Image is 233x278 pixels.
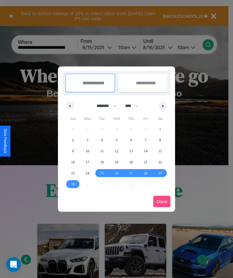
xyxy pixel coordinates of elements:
span: 11 [100,146,104,157]
span: 18 [100,157,104,168]
span: 20 [129,157,133,168]
button: 11 [95,146,109,157]
span: Tue [95,114,109,124]
button: 29 [153,168,167,179]
span: 16 [71,157,75,168]
button: 14 [138,146,153,157]
button: 20 [124,157,138,168]
button: 5 [109,135,124,146]
button: 3 [80,135,94,146]
span: Sun [66,114,80,124]
span: 5 [116,135,117,146]
button: 30 [66,179,80,190]
button: 7 [138,135,153,146]
button: 22 [153,157,167,168]
span: Wed [109,114,124,124]
button: 16 [66,157,80,168]
button: 4 [95,135,109,146]
button: 6 [124,135,138,146]
span: 19 [115,157,118,168]
span: Mon [80,114,94,124]
button: 17 [80,157,94,168]
span: 30 [71,179,75,190]
span: 21 [144,157,147,168]
span: 27 [129,168,133,179]
span: 22 [158,157,162,168]
button: 2 [66,135,80,146]
button: 25 [95,168,109,179]
button: 15 [153,146,167,157]
button: Done [153,196,170,207]
button: 10 [80,146,94,157]
button: 12 [109,146,124,157]
button: 27 [124,168,138,179]
button: 1 [153,124,167,135]
span: 29 [158,168,162,179]
span: 14 [144,146,147,157]
span: 13 [129,146,133,157]
button: 21 [138,157,153,168]
span: 7 [145,135,147,146]
span: 1 [159,124,161,135]
span: 9 [72,146,74,157]
span: Sat [153,114,167,124]
span: 25 [100,168,104,179]
span: 8 [159,135,161,146]
span: 23 [71,168,75,179]
button: 24 [80,168,94,179]
span: Fri [138,114,153,124]
iframe: Intercom live chat [6,257,21,272]
span: Thu [124,114,138,124]
button: 9 [66,146,80,157]
button: 28 [138,168,153,179]
button: 26 [109,168,124,179]
div: Give Feedback [3,129,7,154]
span: 4 [101,135,103,146]
span: 26 [115,168,118,179]
button: 23 [66,168,80,179]
span: 3 [86,135,88,146]
span: 2 [72,135,74,146]
span: 17 [86,157,89,168]
span: 28 [144,168,147,179]
button: 8 [153,135,167,146]
button: 18 [95,157,109,168]
span: 12 [115,146,118,157]
span: 15 [158,146,162,157]
button: 13 [124,146,138,157]
span: 10 [86,146,89,157]
span: 6 [130,135,132,146]
span: 24 [86,168,89,179]
button: 19 [109,157,124,168]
